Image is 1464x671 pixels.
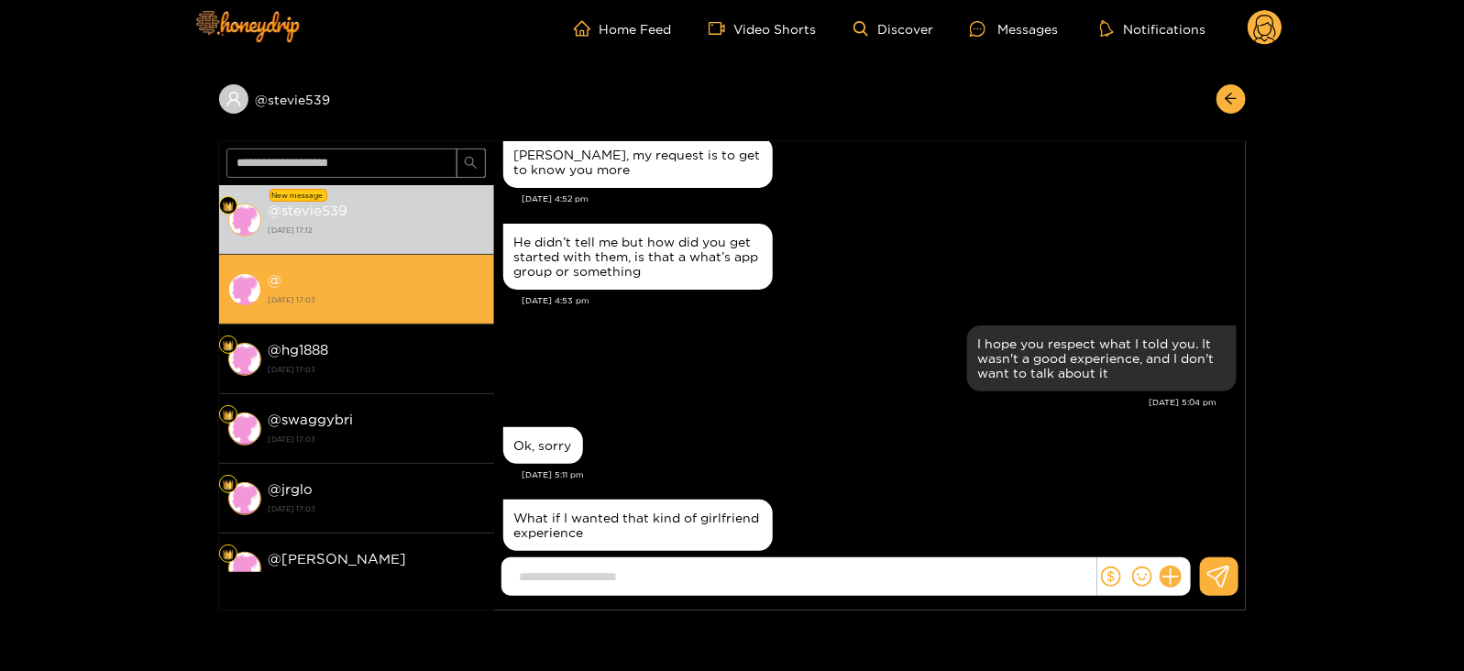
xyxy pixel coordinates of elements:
[269,272,282,288] strong: @
[457,148,486,178] button: search
[269,431,485,447] strong: [DATE] 17:03
[269,481,314,497] strong: @ jrglo
[1097,563,1125,590] button: dollar
[853,21,933,37] a: Discover
[269,361,485,378] strong: [DATE] 17:03
[503,224,773,290] div: Sep. 23, 4:53 pm
[228,552,261,585] img: conversation
[709,20,817,37] a: Video Shorts
[503,396,1217,409] div: [DATE] 5:04 pm
[228,482,261,515] img: conversation
[228,273,261,306] img: conversation
[514,235,762,279] div: He didn’t tell me but how did you get started with them, is that a what’s app group or something
[523,294,1237,307] div: [DATE] 4:53 pm
[574,20,600,37] span: home
[1101,566,1121,587] span: dollar
[503,500,773,551] div: Sep. 23, 5:12 pm
[269,291,485,308] strong: [DATE] 17:03
[228,343,261,376] img: conversation
[228,203,261,236] img: conversation
[1216,84,1246,114] button: arrow-left
[967,325,1237,391] div: Sep. 23, 5:04 pm
[503,137,773,188] div: Sep. 23, 4:52 pm
[503,427,583,464] div: Sep. 23, 5:11 pm
[574,20,672,37] a: Home Feed
[228,412,261,445] img: conversation
[223,201,234,212] img: Fan Level
[464,156,478,171] span: search
[523,192,1237,205] div: [DATE] 4:52 pm
[269,222,485,238] strong: [DATE] 17:12
[223,479,234,490] img: Fan Level
[269,570,485,587] strong: [DATE] 17:03
[1132,566,1152,587] span: smile
[523,555,1237,568] div: [DATE] 5:12 pm
[1224,92,1238,107] span: arrow-left
[270,189,327,202] div: New message
[978,336,1226,380] div: I hope you respect what I told you. It wasn't a good experience, and I don't want to talk about it
[226,91,242,107] span: user
[219,84,494,114] div: @stevie539
[269,551,407,566] strong: @ [PERSON_NAME]
[514,511,762,540] div: What if I wanted that kind of girlfriend experience
[269,412,354,427] strong: @ swaggybri
[709,20,734,37] span: video-camera
[223,549,234,560] img: Fan Level
[269,203,348,218] strong: @ stevie539
[523,468,1237,481] div: [DATE] 5:11 pm
[970,18,1058,39] div: Messages
[514,148,762,177] div: [PERSON_NAME], my request is to get to know you more
[269,342,329,357] strong: @ hg1888
[1095,19,1211,38] button: Notifications
[223,340,234,351] img: Fan Level
[223,410,234,421] img: Fan Level
[269,500,485,517] strong: [DATE] 17:03
[514,438,572,453] div: Ok, sorry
